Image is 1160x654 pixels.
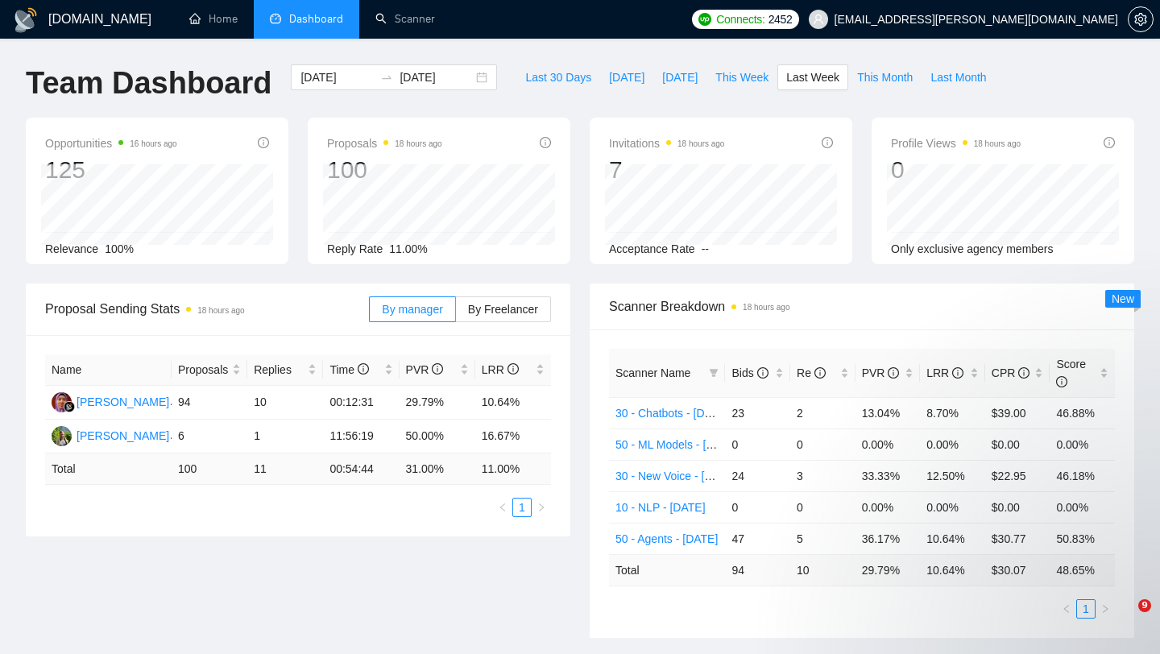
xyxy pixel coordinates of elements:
td: 13.04% [855,397,921,428]
span: info-circle [952,367,963,379]
td: 0.00% [1050,491,1115,523]
span: Replies [254,361,304,379]
td: 33.33% [855,460,921,491]
button: This Month [848,64,922,90]
span: info-circle [540,137,551,148]
button: [DATE] [600,64,653,90]
a: 30 - New Voice - [DATE] [615,470,737,482]
span: info-circle [258,137,269,148]
a: 30 - Chatbots - [DATE] [615,407,729,420]
button: Last Week [777,64,848,90]
td: 0 [725,428,790,460]
td: 46.18% [1050,460,1115,491]
td: 0 [725,491,790,523]
span: right [536,503,546,512]
td: 0 [790,428,855,460]
span: Acceptance Rate [609,242,695,255]
div: 100 [327,155,442,185]
span: info-circle [432,363,443,375]
span: info-circle [1056,376,1067,387]
td: 0 [790,491,855,523]
td: $0.00 [985,491,1050,523]
a: SM[PERSON_NAME] [52,395,169,408]
td: 0.00% [920,491,985,523]
img: MK [52,426,72,446]
td: Total [45,453,172,485]
span: LRR [482,363,519,376]
td: $0.00 [985,428,1050,460]
td: 00:12:31 [323,386,399,420]
span: [DATE] [662,68,698,86]
span: [DATE] [609,68,644,86]
td: 23 [725,397,790,428]
div: [PERSON_NAME] [77,427,169,445]
button: left [1057,599,1076,619]
span: Relevance [45,242,98,255]
span: Reply Rate [327,242,383,255]
li: Previous Page [1057,599,1076,619]
button: This Week [706,64,777,90]
button: right [532,498,551,517]
td: 11 [247,453,323,485]
time: 18 hours ago [395,139,441,148]
time: 18 hours ago [743,303,789,312]
time: 18 hours ago [677,139,724,148]
li: 1 [512,498,532,517]
iframe: Intercom live chat [1105,599,1144,638]
span: Opportunities [45,134,177,153]
td: 1 [247,420,323,453]
span: info-circle [822,137,833,148]
time: 18 hours ago [974,139,1021,148]
div: 7 [609,155,724,185]
time: 16 hours ago [130,139,176,148]
span: Bids [731,366,768,379]
img: upwork-logo.png [698,13,711,26]
span: info-circle [1104,137,1115,148]
td: 6 [172,420,247,453]
span: LRR [926,366,963,379]
span: left [498,503,507,512]
td: 5 [790,523,855,554]
button: Last Month [922,64,995,90]
td: 10 [790,554,855,586]
span: Time [329,363,368,376]
span: filter [706,361,722,385]
span: PVR [862,366,900,379]
img: logo [13,7,39,33]
span: 9 [1138,599,1151,612]
button: setting [1128,6,1154,32]
span: Last Week [786,68,839,86]
span: This Week [715,68,768,86]
span: info-circle [888,367,899,379]
img: SM [52,392,72,412]
td: 0.00% [855,491,921,523]
td: $22.95 [985,460,1050,491]
td: $39.00 [985,397,1050,428]
td: 50.00% [400,420,475,453]
span: By manager [382,303,442,316]
li: Previous Page [493,498,512,517]
span: Scanner Breakdown [609,296,1115,317]
img: gigradar-bm.png [64,401,75,412]
span: Profile Views [891,134,1021,153]
td: 00:54:44 [323,453,399,485]
span: info-circle [507,363,519,375]
td: 2 [790,397,855,428]
a: setting [1128,13,1154,26]
a: 10 - NLP - [DATE] [615,501,706,514]
button: [DATE] [653,64,706,90]
a: MK[PERSON_NAME] [52,428,169,441]
span: Scanner Name [615,366,690,379]
span: 2452 [768,10,793,28]
td: 100 [172,453,247,485]
span: Invitations [609,134,724,153]
a: homeHome [189,12,238,26]
span: info-circle [814,367,826,379]
span: Proposals [178,361,229,379]
td: 11.00 % [475,453,551,485]
td: 24 [725,460,790,491]
button: Last 30 Days [516,64,600,90]
input: Start date [300,68,374,86]
td: 10 [247,386,323,420]
span: PVR [406,363,444,376]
